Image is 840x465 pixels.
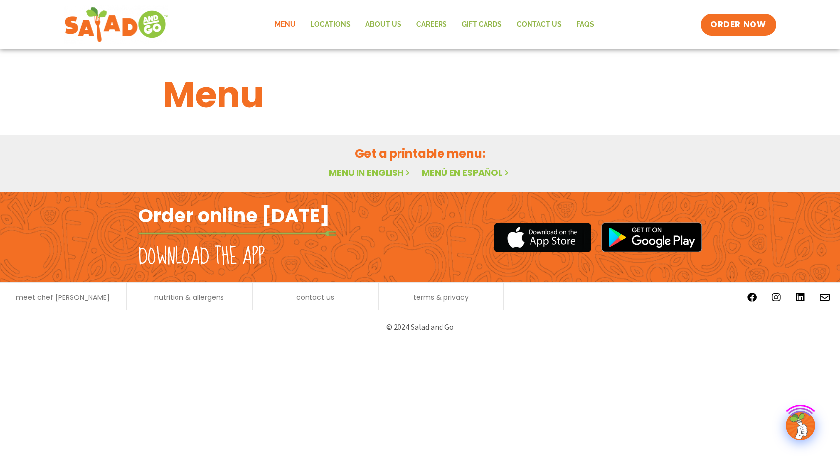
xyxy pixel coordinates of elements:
img: appstore [494,221,591,254]
h2: Order online [DATE] [138,204,330,228]
a: Menu in English [329,167,412,179]
a: Menu [267,13,303,36]
nav: Menu [267,13,602,36]
a: Contact Us [509,13,569,36]
a: Locations [303,13,358,36]
a: Careers [409,13,454,36]
span: ORDER NOW [710,19,766,31]
a: contact us [296,294,334,301]
img: google_play [601,222,702,252]
p: © 2024 Salad and Go [143,320,697,334]
img: new-SAG-logo-768×292 [64,5,169,44]
a: GIFT CARDS [454,13,509,36]
a: About Us [358,13,409,36]
h2: Get a printable menu: [163,145,678,162]
a: nutrition & allergens [154,294,224,301]
h2: Download the app [138,243,265,271]
img: fork [138,231,336,236]
a: terms & privacy [413,294,469,301]
a: FAQs [569,13,602,36]
a: meet chef [PERSON_NAME] [16,294,110,301]
h1: Menu [163,68,678,122]
a: Menú en español [422,167,511,179]
a: ORDER NOW [701,14,776,36]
